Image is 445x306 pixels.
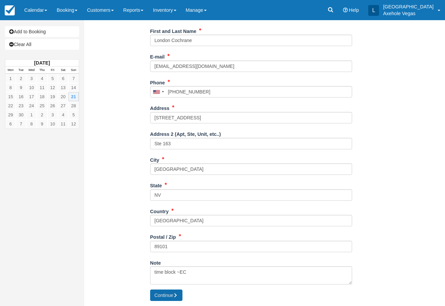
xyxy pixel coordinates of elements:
[37,74,47,83] a: 4
[16,110,26,119] a: 30
[37,101,47,110] a: 25
[16,92,26,101] a: 16
[383,3,434,10] p: [GEOGRAPHIC_DATA]
[58,119,68,128] a: 11
[68,110,79,119] a: 5
[16,119,26,128] a: 7
[58,101,68,110] a: 27
[150,51,165,61] label: E-mail
[26,92,37,101] a: 17
[37,67,47,74] th: Thu
[68,83,79,92] a: 14
[26,74,37,83] a: 3
[68,92,79,101] a: 21
[349,7,359,13] span: Help
[37,119,47,128] a: 9
[58,83,68,92] a: 13
[58,92,68,101] a: 20
[150,103,170,112] label: Address
[68,74,79,83] a: 7
[26,67,37,74] th: Wed
[150,180,162,189] label: State
[47,74,58,83] a: 5
[37,92,47,101] a: 18
[68,119,79,128] a: 12
[150,26,197,35] label: First and Last Name
[26,110,37,119] a: 1
[16,67,26,74] th: Tue
[16,83,26,92] a: 9
[37,83,47,92] a: 11
[150,290,182,301] button: Continue
[26,101,37,110] a: 24
[5,5,15,15] img: checkfront-main-nav-mini-logo.png
[150,257,161,267] label: Note
[5,92,16,101] a: 15
[150,77,165,86] label: Phone
[37,110,47,119] a: 2
[5,110,16,119] a: 29
[68,101,79,110] a: 28
[150,86,166,97] div: United States: +1
[26,119,37,128] a: 8
[58,110,68,119] a: 4
[47,101,58,110] a: 26
[26,83,37,92] a: 10
[343,8,348,12] i: Help
[47,119,58,128] a: 10
[47,92,58,101] a: 19
[34,60,50,66] strong: [DATE]
[47,110,58,119] a: 3
[5,101,16,110] a: 22
[5,74,16,83] a: 1
[5,67,16,74] th: Mon
[16,74,26,83] a: 2
[47,83,58,92] a: 12
[150,128,221,138] label: Address 2 (Apt, Ste, Unit, etc..)
[5,26,79,37] a: Add to Booking
[150,154,159,164] label: City
[58,74,68,83] a: 6
[16,101,26,110] a: 23
[58,67,68,74] th: Sat
[5,119,16,128] a: 6
[368,5,379,16] div: L
[383,10,434,17] p: Axehole Vegas
[150,231,176,241] label: Postal / Zip
[5,83,16,92] a: 8
[47,67,58,74] th: Fri
[150,206,169,215] label: Country
[5,39,79,50] a: Clear All
[68,67,79,74] th: Sun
